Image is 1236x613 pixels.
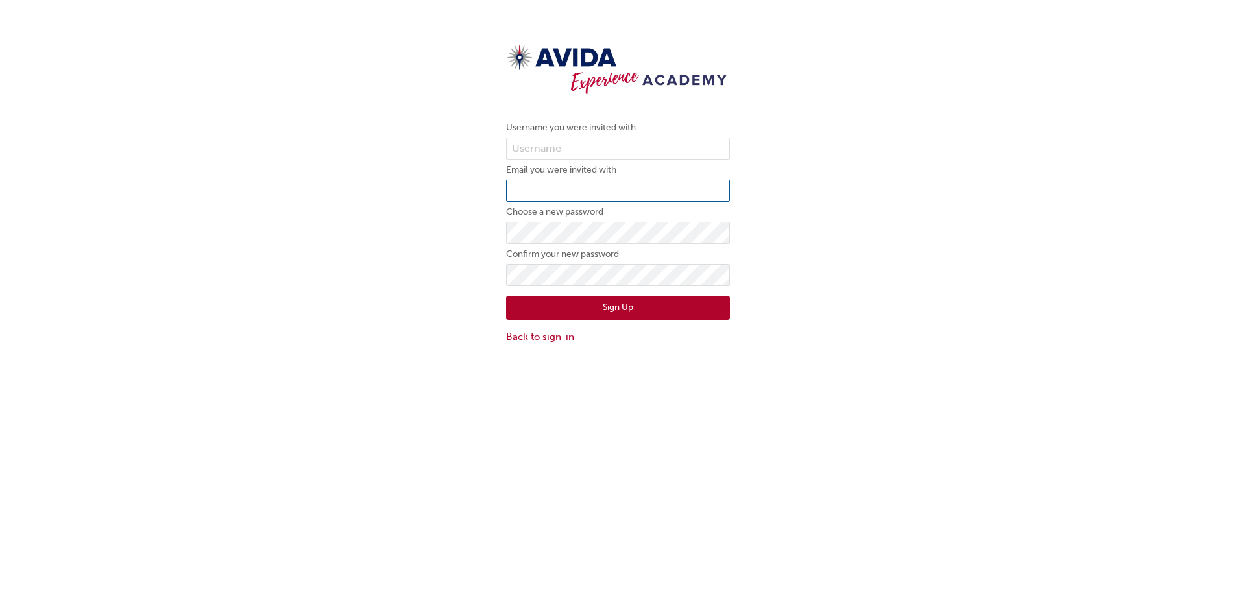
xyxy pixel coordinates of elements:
[506,138,730,160] input: Username
[506,204,730,220] label: Choose a new password
[506,162,730,178] label: Email you were invited with
[506,296,730,320] button: Sign Up
[506,39,730,101] img: Trak
[506,120,730,136] label: Username you were invited with
[506,246,730,262] label: Confirm your new password
[506,330,730,344] a: Back to sign-in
